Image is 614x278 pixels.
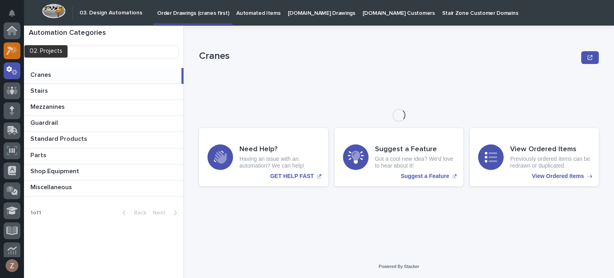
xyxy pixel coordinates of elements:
[199,50,578,62] p: Cranes
[532,173,584,180] p: View Ordered Items
[30,150,48,159] p: Parts
[239,156,320,169] p: Having an issue with an automation? We can help!
[4,257,20,274] button: users-avatar
[24,84,183,100] a: StairsStairs
[29,46,179,58] input: Search
[42,4,66,18] img: Workspace Logo
[379,264,419,269] a: Powered By Stacker
[24,68,183,84] a: CranesCranes
[470,128,599,186] a: View Ordered Items
[129,210,146,216] span: Back
[375,145,455,154] h3: Suggest a Feature
[24,203,48,223] p: 1 of 1
[10,10,20,22] div: Notifications
[510,156,590,169] p: Previously ordered items can be redrawn or duplicated.
[24,164,183,180] a: Shop EquipmentShop Equipment
[150,209,183,216] button: Next
[24,116,183,132] a: GuardrailGuardrail
[153,210,170,216] span: Next
[30,166,81,175] p: Shop Equipment
[270,173,314,180] p: GET HELP FAST
[4,5,20,22] button: Notifications
[30,86,50,95] p: Stairs
[375,156,455,169] p: Got a cool new idea? We'd love to hear about it!
[199,128,328,186] a: GET HELP FAST
[30,70,53,79] p: Cranes
[30,118,60,127] p: Guardrail
[30,102,66,111] p: Mezzanines
[24,148,183,164] a: PartsParts
[30,182,74,191] p: Miscellaneous
[30,134,89,143] p: Standard Products
[24,132,183,148] a: Standard ProductsStandard Products
[29,29,179,38] h1: Automation Categories
[335,128,464,186] a: Suggest a Feature
[24,100,183,116] a: MezzaninesMezzanines
[510,145,590,154] h3: View Ordered Items
[239,145,320,154] h3: Need Help?
[116,209,150,216] button: Back
[24,180,183,196] a: MiscellaneousMiscellaneous
[401,173,449,180] p: Suggest a Feature
[80,10,142,16] h2: 03. Design Automations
